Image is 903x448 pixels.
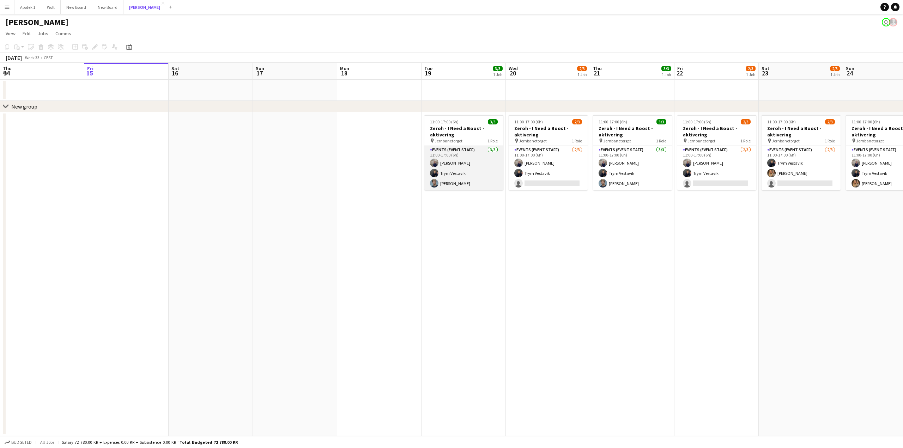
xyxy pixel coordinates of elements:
app-user-avatar: Martin Torstensen [889,18,897,26]
span: Thu [3,65,12,72]
div: 1 Job [746,72,755,77]
span: 3/3 [493,66,503,71]
a: Jobs [35,29,51,38]
app-job-card: 11:00-17:00 (6h)2/3Zeroh - I Need a Boost - aktivering Jernbanetorget1 RoleEvents (Event Staff)2/... [509,115,588,190]
div: 1 Job [830,72,840,77]
span: View [6,30,16,37]
span: 1 Role [572,138,582,143]
span: 11:00-17:00 (6h) [430,119,459,124]
span: Jernbanetorget [435,138,462,143]
h3: Zeroh - I Need a Boost - aktivering [677,125,756,138]
div: 1 Job [493,72,502,77]
span: Jernbanetorget [603,138,631,143]
span: 19 [423,69,432,77]
span: Sun [846,65,854,72]
app-job-card: 11:00-17:00 (6h)2/3Zeroh - I Need a Boost - aktivering Jernbanetorget1 RoleEvents (Event Staff)2/... [762,115,841,190]
span: 15 [86,69,93,77]
span: Sun [256,65,264,72]
button: Apotek 1 [14,0,41,14]
span: 2/3 [577,66,587,71]
span: Fri [677,65,683,72]
span: Total Budgeted 72 780.00 KR [180,440,238,445]
button: New Board [61,0,92,14]
span: 11:00-17:00 (6h) [683,119,711,124]
app-user-avatar: Oskar Pask [882,18,890,26]
span: Week 33 [23,55,41,60]
span: Jernbanetorget [519,138,547,143]
span: 1 Role [825,138,835,143]
span: 2/3 [830,66,840,71]
h1: [PERSON_NAME] [6,17,68,27]
span: 1 Role [740,138,751,143]
span: 2/3 [741,119,751,124]
span: Wed [509,65,518,72]
span: Edit [23,30,31,37]
app-job-card: 11:00-17:00 (6h)2/3Zeroh - I Need a Boost - aktivering Jernbanetorget1 RoleEvents (Event Staff)2/... [677,115,756,190]
button: New Board [92,0,123,14]
div: Salary 72 780.00 KR + Expenses 0.00 KR + Subsistence 0.00 KR = [62,440,238,445]
div: [DATE] [6,54,22,61]
span: 17 [255,69,264,77]
h3: Zeroh - I Need a Boost - aktivering [509,125,588,138]
span: Jobs [38,30,48,37]
span: 20 [508,69,518,77]
span: 2/3 [572,119,582,124]
span: 23 [760,69,769,77]
span: 2/3 [746,66,756,71]
span: 3/3 [661,66,671,71]
span: Mon [340,65,349,72]
h3: Zeroh - I Need a Boost - aktivering [762,125,841,138]
span: Thu [593,65,602,72]
span: 11:00-17:00 (6h) [514,119,543,124]
span: 18 [339,69,349,77]
app-card-role: Events (Event Staff)3/311:00-17:00 (6h)[PERSON_NAME]Trym Vestavik[PERSON_NAME] [424,146,503,190]
h3: Zeroh - I Need a Boost - aktivering [593,125,672,138]
span: 3/3 [656,119,666,124]
span: 24 [845,69,854,77]
a: Edit [20,29,34,38]
span: 11:00-17:00 (6h) [599,119,627,124]
span: All jobs [39,440,56,445]
h3: Zeroh - I Need a Boost - aktivering [424,125,503,138]
span: 21 [592,69,602,77]
span: Tue [424,65,432,72]
app-card-role: Events (Event Staff)2/311:00-17:00 (6h)[PERSON_NAME]Trym Vestavik [677,146,756,190]
button: Budgeted [4,438,33,446]
app-job-card: 11:00-17:00 (6h)3/3Zeroh - I Need a Boost - aktivering Jernbanetorget1 RoleEvents (Event Staff)3/... [593,115,672,190]
span: 22 [676,69,683,77]
span: 16 [170,69,179,77]
span: Comms [55,30,71,37]
span: 3/3 [488,119,498,124]
span: Fri [87,65,93,72]
app-job-card: 11:00-17:00 (6h)3/3Zeroh - I Need a Boost - aktivering Jernbanetorget1 RoleEvents (Event Staff)3/... [424,115,503,190]
span: 11:00-17:00 (6h) [852,119,880,124]
span: Jernbanetorget [687,138,715,143]
app-card-role: Events (Event Staff)2/311:00-17:00 (6h)Trym Vestavik[PERSON_NAME] [762,146,841,190]
div: 1 Job [577,72,587,77]
div: CEST [44,55,53,60]
span: 2/3 [825,119,835,124]
span: 1 Role [656,138,666,143]
span: Budgeted [11,440,32,445]
div: New group [11,103,37,110]
span: 14 [2,69,12,77]
span: Sat [171,65,179,72]
app-card-role: Events (Event Staff)3/311:00-17:00 (6h)[PERSON_NAME]Trym Vestavik[PERSON_NAME] [593,146,672,190]
a: View [3,29,18,38]
span: 1 Role [487,138,498,143]
button: Wolt [41,0,61,14]
div: 1 Job [662,72,671,77]
span: Jernbanetorget [772,138,800,143]
app-card-role: Events (Event Staff)2/311:00-17:00 (6h)[PERSON_NAME]Trym Vestavik [509,146,588,190]
a: Comms [53,29,74,38]
span: Jernbanetorget [856,138,884,143]
button: [PERSON_NAME] [123,0,166,14]
span: Sat [762,65,769,72]
span: 11:00-17:00 (6h) [767,119,796,124]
